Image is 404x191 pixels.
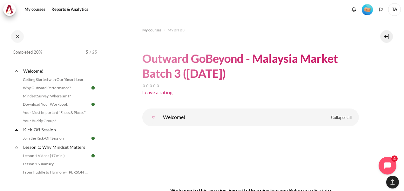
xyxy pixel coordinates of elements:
[21,135,90,142] a: Join the Kick-Off Session
[21,168,90,176] a: From Huddle to Harmony ([PERSON_NAME]'s Story)
[142,89,172,95] a: Leave a rating
[168,27,185,33] span: MYBN B3
[386,176,399,188] button: [[backtotopbutton]]
[142,26,161,34] a: My courses
[90,135,96,141] img: Done
[86,49,88,56] span: 5
[21,117,90,125] a: Your Buddy Group!
[13,68,20,74] span: Collapse
[22,67,90,75] a: Welcome!
[21,152,90,160] a: Lesson 1 Videos (17 min.)
[21,92,90,100] a: Mindset Survey: Where am I?
[362,3,373,15] div: Level #1
[22,143,90,151] a: Lesson 1: Why Mindset Matters
[90,102,96,107] img: Done
[90,85,96,91] img: Done
[22,125,90,134] a: Kick-Off Session
[21,109,90,116] a: Your Most Important "Faces & Places"
[142,27,161,33] span: My courses
[13,144,20,150] span: Collapse
[3,3,19,16] a: Architeck Architeck
[388,3,401,16] a: User menu
[21,101,90,108] a: Download Your Workbook
[13,127,20,133] span: Collapse
[21,76,90,83] a: Getting Started with Our 'Smart-Learning' Platform
[147,111,160,124] a: Welcome!
[90,49,97,56] span: / 25
[142,51,359,81] h1: Outward GoBeyond - Malaysia Market Batch 3 ([DATE])
[21,84,90,92] a: Why Outward Performance?
[331,115,352,121] span: Collapse all
[388,3,401,16] span: TA
[5,5,14,14] img: Architeck
[359,3,375,15] a: Level #1
[168,26,185,34] a: MYBN B3
[376,5,386,14] button: Languages
[90,153,96,159] img: Done
[326,112,356,123] a: Collapse all
[362,4,373,15] img: Level #1
[22,3,48,16] a: My courses
[349,5,359,14] div: Show notification window with no new notifications
[21,160,90,168] a: Lesson 1 Summary
[13,49,42,56] span: Completed 20%
[49,3,91,16] a: Reports & Analytics
[142,25,359,35] nav: Navigation bar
